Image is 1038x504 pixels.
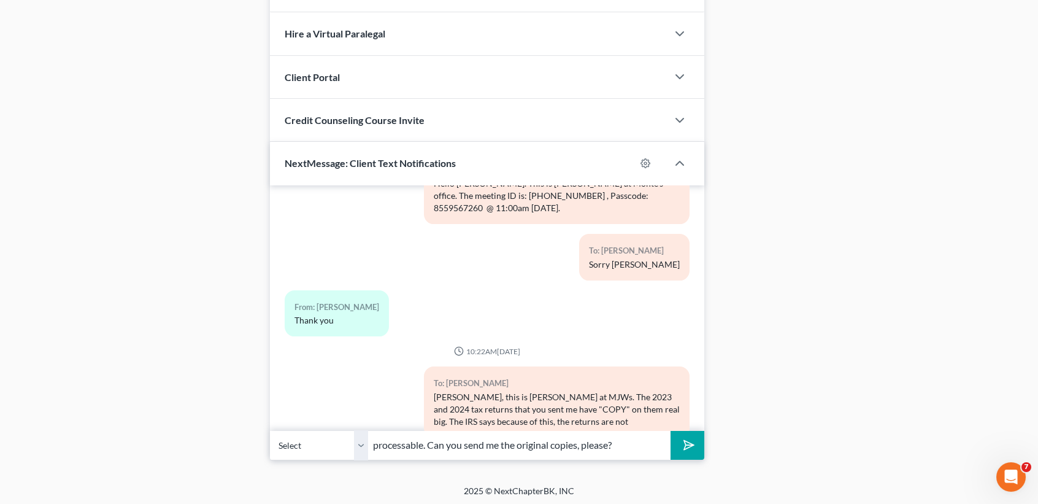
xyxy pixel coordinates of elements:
span: Client Portal [285,71,340,83]
div: Sorry [PERSON_NAME] [589,258,680,271]
span: Credit Counseling Course Invite [285,114,425,126]
span: NextMessage: Client Text Notifications [285,157,456,169]
span: Hire a Virtual Paralegal [285,28,385,39]
span: 7 [1021,462,1031,472]
input: Say something... [368,430,671,460]
div: 10:22AM[DATE] [285,346,690,357]
div: Thank you [294,314,379,327]
div: From: [PERSON_NAME] [294,300,379,314]
div: To: [PERSON_NAME] [589,244,680,258]
div: Hello [PERSON_NAME]. This is [PERSON_NAME] at Monte's office. The meeting ID is: [PHONE_NUMBER] ,... [434,177,680,214]
iframe: Intercom live chat [996,462,1026,492]
div: [PERSON_NAME], this is [PERSON_NAME] at MJWs. The 2023 and 2024 tax returns that you sent me have... [434,391,680,428]
div: To: [PERSON_NAME] [434,376,680,390]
